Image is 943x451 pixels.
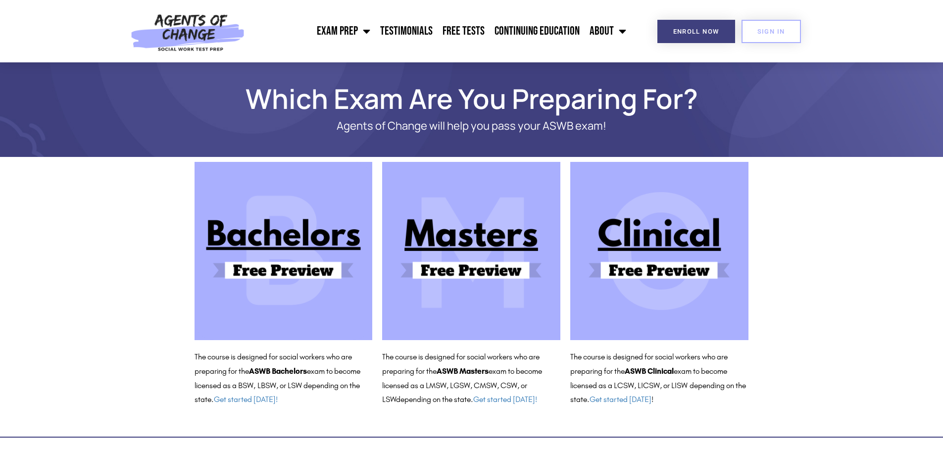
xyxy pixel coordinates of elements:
[585,19,631,44] a: About
[587,395,653,404] span: . !
[190,87,754,110] h1: Which Exam Are You Preparing For?
[375,19,438,44] a: Testimonials
[438,19,490,44] a: Free Tests
[249,366,307,376] b: ASWB Bachelors
[437,366,489,376] b: ASWB Masters
[195,350,373,407] p: The course is designed for social workers who are preparing for the exam to become licensed as a ...
[757,28,785,35] span: SIGN IN
[214,395,278,404] a: Get started [DATE]!
[742,20,801,43] a: SIGN IN
[490,19,585,44] a: Continuing Education
[382,350,560,407] p: The course is designed for social workers who are preparing for the exam to become licensed as a ...
[625,366,674,376] b: ASWB Clinical
[657,20,735,43] a: Enroll Now
[396,395,537,404] span: depending on the state.
[229,120,714,132] p: Agents of Change will help you pass your ASWB exam!
[250,19,631,44] nav: Menu
[570,350,748,407] p: The course is designed for social workers who are preparing for the exam to become licensed as a ...
[473,395,537,404] a: Get started [DATE]!
[312,19,375,44] a: Exam Prep
[590,395,651,404] a: Get started [DATE]
[673,28,719,35] span: Enroll Now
